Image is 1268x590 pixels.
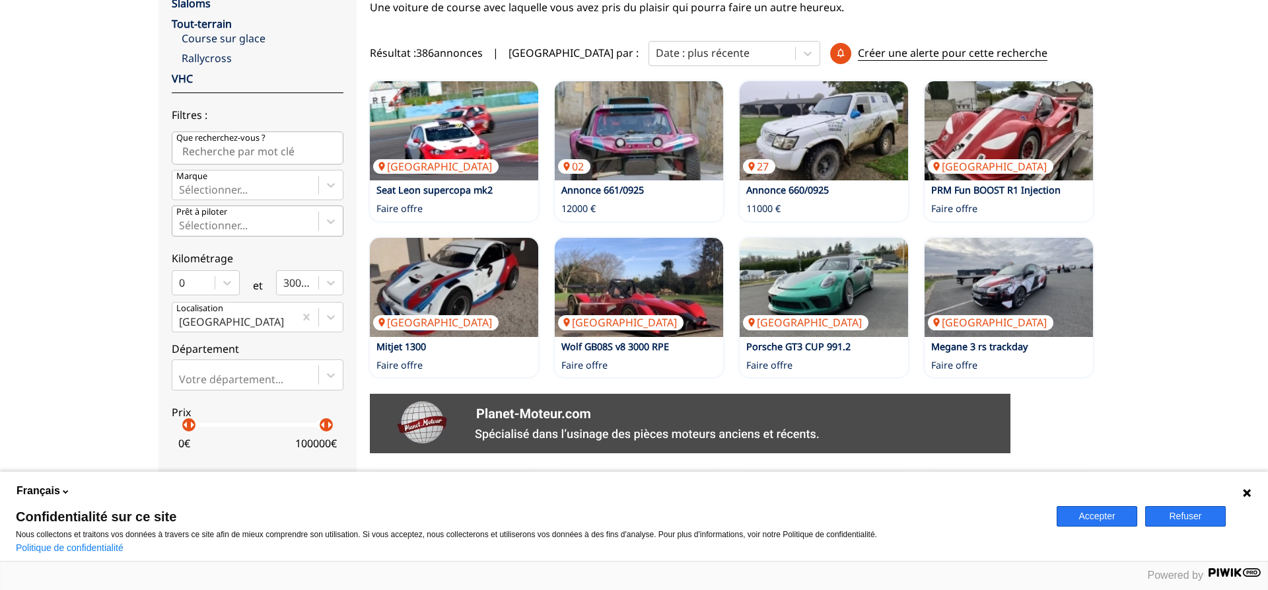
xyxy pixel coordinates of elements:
[172,71,193,86] a: VHC
[1145,506,1226,527] button: Refuser
[746,202,781,215] p: 11000 €
[1057,506,1137,527] button: Accepter
[561,184,644,196] a: Annonce 661/0925
[176,206,227,218] p: Prêt à piloter
[172,342,343,356] p: Département
[746,184,829,196] a: Annonce 660/0925
[746,340,851,353] a: Porsche GT3 CUP 991.2
[178,436,190,451] p: 0 €
[16,530,1041,539] p: Nous collectons et traitons vos données à travers ce site afin de mieux comprendre son utilisatio...
[376,359,423,372] p: Faire offre
[931,184,1061,196] a: PRM Fun BOOST R1 Injection
[561,340,669,353] a: Wolf GB08S v8 3000 RPE
[931,340,1028,353] a: Megane 3 rs trackday
[176,132,265,144] p: Que recherchez-vous ?
[555,81,723,180] a: Annonce 661/092502
[315,417,331,433] p: arrow_left
[373,315,499,330] p: [GEOGRAPHIC_DATA]
[740,81,908,180] img: Annonce 660/0925
[179,277,182,289] input: 0
[925,81,1093,180] img: PRM Fun BOOST R1 Injection
[746,359,792,372] p: Faire offre
[743,159,775,174] p: 27
[184,417,200,433] p: arrow_right
[370,81,538,180] img: Seat Leon supercopa mk2
[370,238,538,337] img: Mitjet 1300
[179,184,182,196] input: MarqueSélectionner...
[182,51,343,65] a: Rallycross
[179,373,182,385] input: Votre département...
[740,238,908,337] img: Porsche GT3 CUP 991.2
[176,170,207,182] p: Marque
[931,359,977,372] p: Faire offre
[555,238,723,337] a: Wolf GB08S v8 3000 RPE[GEOGRAPHIC_DATA]
[295,436,337,451] p: 100000 €
[555,238,723,337] img: Wolf GB08S v8 3000 RPE
[740,238,908,337] a: Porsche GT3 CUP 991.2[GEOGRAPHIC_DATA]
[555,81,723,180] img: Annonce 661/0925
[172,251,343,266] p: Kilométrage
[558,159,590,174] p: 02
[182,31,343,46] a: Course sur glace
[376,202,423,215] p: Faire offre
[16,510,1041,523] span: Confidentialité sur ce site
[858,46,1047,61] p: Créer une alerte pour cette recherche
[178,417,194,433] p: arrow_left
[370,81,538,180] a: Seat Leon supercopa mk2[GEOGRAPHIC_DATA]
[743,315,868,330] p: [GEOGRAPHIC_DATA]
[253,278,263,293] p: et
[740,81,908,180] a: Annonce 660/092527
[376,184,493,196] a: Seat Leon supercopa mk2
[925,238,1093,337] a: Megane 3 rs trackday[GEOGRAPHIC_DATA]
[172,469,343,484] p: Année
[1148,570,1204,581] span: Powered by
[176,303,223,314] p: Localisation
[509,46,639,60] p: [GEOGRAPHIC_DATA] par :
[172,108,343,122] p: Filtres :
[373,159,499,174] p: [GEOGRAPHIC_DATA]
[16,542,123,553] a: Politique de confidentialité
[925,238,1093,337] img: Megane 3 rs trackday
[931,202,977,215] p: Faire offre
[558,315,684,330] p: [GEOGRAPHIC_DATA]
[376,340,426,353] a: Mitjet 1300
[370,238,538,337] a: Mitjet 1300[GEOGRAPHIC_DATA]
[561,202,596,215] p: 12000 €
[561,359,608,372] p: Faire offre
[370,46,483,60] span: Résultat : 386 annonces
[17,484,60,498] span: Français
[928,315,1053,330] p: [GEOGRAPHIC_DATA]
[493,46,499,60] span: |
[172,17,232,31] a: Tout-terrain
[179,219,182,231] input: Prêt à piloterSélectionner...
[925,81,1093,180] a: PRM Fun BOOST R1 Injection[GEOGRAPHIC_DATA]
[172,405,343,420] p: Prix
[928,159,1053,174] p: [GEOGRAPHIC_DATA]
[322,417,337,433] p: arrow_right
[172,131,343,165] input: Que recherchez-vous ?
